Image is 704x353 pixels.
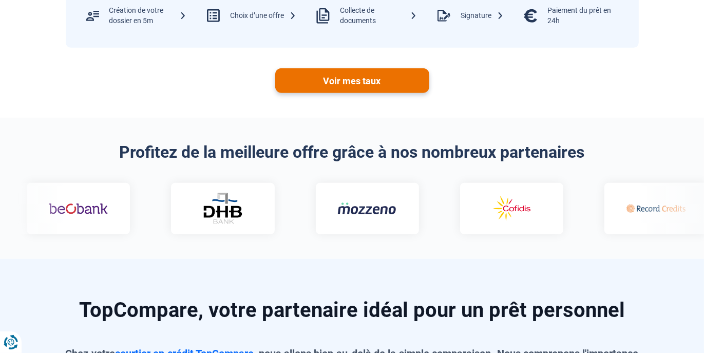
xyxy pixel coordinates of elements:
div: Signature [461,11,504,21]
h2: TopCompare, votre partenaire idéal pour un prêt personnel [66,300,639,321]
div: Choix d’une offre [230,11,296,21]
img: DHB Bank [201,193,242,224]
img: Mozzeno [337,202,396,215]
img: Cofidis [481,194,540,224]
div: Paiement du prêt en 24h [547,6,624,26]
h2: Profitez de la meilleure offre grâce à nos nombreux partenaires [66,142,639,162]
a: Voir mes taux [275,68,429,93]
div: Création de votre dossier en 5m [109,6,186,26]
img: Beobank [48,194,107,224]
img: Record credits [626,194,685,224]
div: Collecte de documents [340,6,417,26]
